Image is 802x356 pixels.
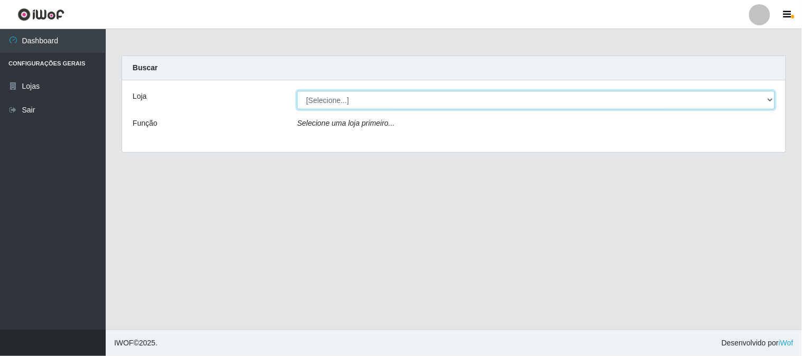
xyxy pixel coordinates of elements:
[17,8,64,21] img: CoreUI Logo
[133,91,146,102] label: Loja
[722,338,794,349] span: Desenvolvido por
[114,338,158,349] span: © 2025 .
[779,339,794,347] a: iWof
[133,63,158,72] strong: Buscar
[133,118,158,129] label: Função
[114,339,134,347] span: IWOF
[297,119,394,127] i: Selecione uma loja primeiro...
